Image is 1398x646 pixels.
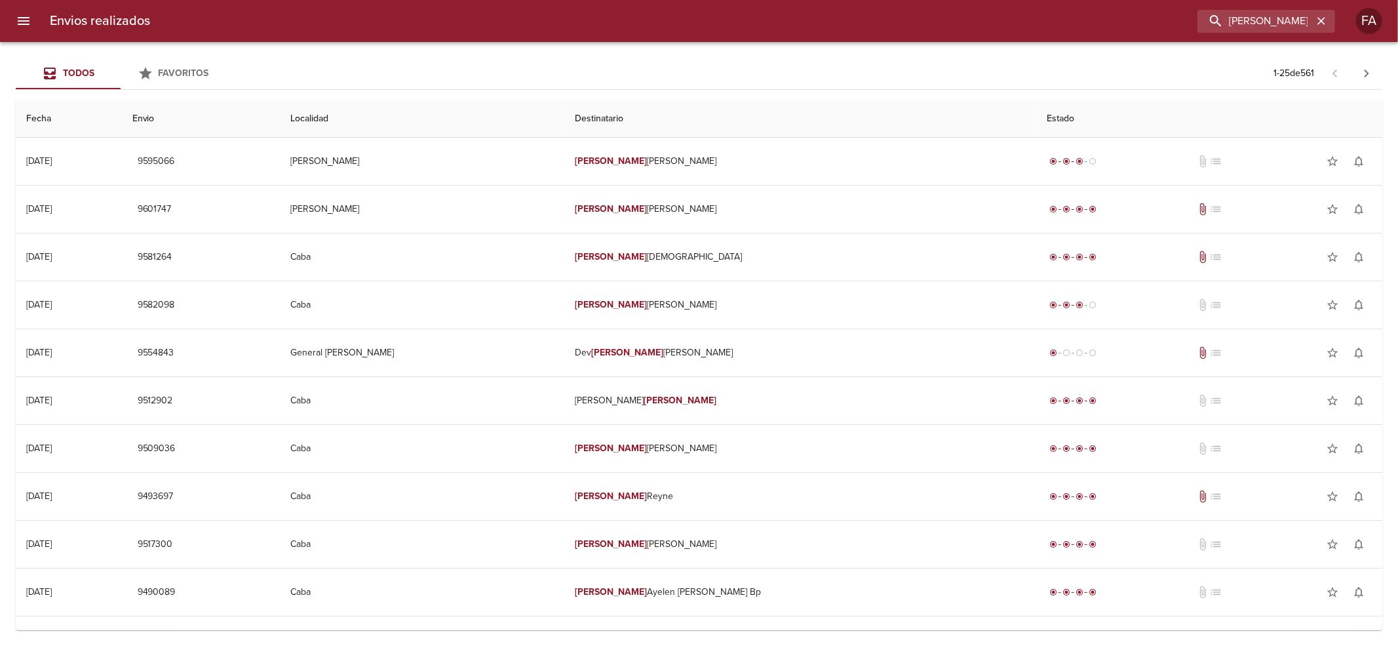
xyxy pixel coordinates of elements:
[1319,292,1346,318] button: Agregar a favoritos
[138,345,174,361] span: 9554843
[1089,157,1097,165] span: radio_button_unchecked
[138,536,173,553] span: 9517300
[1076,301,1083,309] span: radio_button_checked
[1209,538,1222,551] span: No tiene pedido asociado
[132,389,178,413] button: 9512902
[280,138,564,185] td: [PERSON_NAME]
[1209,203,1222,216] span: No tiene pedido asociado
[1196,298,1209,312] span: No tiene documentos adjuntos
[564,473,1036,520] td: Reyne
[280,233,564,281] td: Caba
[1049,349,1057,357] span: radio_button_checked
[591,347,664,358] em: [PERSON_NAME]
[564,100,1036,138] th: Destinatario
[1036,100,1382,138] th: Estado
[1209,490,1222,503] span: No tiene pedido asociado
[26,491,52,502] div: [DATE]
[138,489,174,505] span: 9493697
[1062,397,1070,405] span: radio_button_checked
[138,153,175,170] span: 9595066
[1319,579,1346,605] button: Agregar a favoritos
[1076,157,1083,165] span: radio_button_checked
[1047,203,1099,216] div: Entregado
[1326,586,1339,599] span: star_border
[1352,538,1365,551] span: notifications_none
[1319,435,1346,462] button: Agregar a favoritos
[1196,251,1209,264] span: Tiene documentos adjuntos
[8,5,39,37] button: menu
[1049,540,1057,548] span: radio_button_checked
[1326,394,1339,407] span: star_border
[26,443,52,454] div: [DATE]
[1062,301,1070,309] span: radio_button_checked
[1062,157,1070,165] span: radio_button_checked
[564,186,1036,233] td: [PERSON_NAME]
[1356,8,1382,34] div: Abrir información de usuario
[1196,538,1209,551] span: No tiene documentos adjuntos
[1047,586,1099,599] div: Entregado
[1319,388,1346,414] button: Agregar a favoritos
[1209,442,1222,455] span: No tiene pedido asociado
[1047,346,1099,359] div: Generado
[1089,205,1097,213] span: radio_button_checked
[1319,531,1346,557] button: Agregar a favoritos
[1047,394,1099,407] div: Entregado
[1326,490,1339,503] span: star_border
[1209,251,1222,264] span: No tiene pedido asociado
[1196,394,1209,407] span: No tiene documentos adjuntos
[26,251,52,262] div: [DATE]
[280,186,564,233] td: [PERSON_NAME]
[1346,340,1372,366] button: Activar notificaciones
[1049,397,1057,405] span: radio_button_checked
[1352,346,1365,359] span: notifications_none
[1047,251,1099,264] div: Entregado
[1326,538,1339,551] span: star_border
[1076,349,1083,357] span: radio_button_unchecked
[564,521,1036,568] td: [PERSON_NAME]
[280,473,564,520] td: Caba
[1319,483,1346,510] button: Agregar a favoritos
[138,584,176,601] span: 9490089
[1326,203,1339,216] span: star_border
[1062,588,1070,596] span: radio_button_checked
[1196,490,1209,503] span: Tiene documentos adjuntos
[280,521,564,568] td: Caba
[26,586,52,597] div: [DATE]
[1352,251,1365,264] span: notifications_none
[1273,67,1314,80] p: 1 - 25 de 561
[1196,203,1209,216] span: Tiene documentos adjuntos
[1076,588,1083,596] span: radio_button_checked
[1047,490,1099,503] div: Entregado
[564,329,1036,376] td: Dev [PERSON_NAME]
[575,443,648,454] em: [PERSON_NAME]
[564,138,1036,185] td: [PERSON_NAME]
[1346,531,1372,557] button: Activar notificaciones
[280,425,564,472] td: Caba
[138,393,173,409] span: 9512902
[1197,10,1313,33] input: buscar
[1049,157,1057,165] span: radio_button_checked
[1319,196,1346,222] button: Agregar a favoritos
[1089,397,1097,405] span: radio_button_checked
[1352,155,1365,168] span: notifications_none
[132,437,181,461] button: 9509036
[138,201,172,218] span: 9601747
[1352,203,1365,216] span: notifications_none
[1047,155,1099,168] div: En viaje
[1076,540,1083,548] span: radio_button_checked
[280,100,564,138] th: Localidad
[132,341,180,365] button: 9554843
[575,586,648,597] em: [PERSON_NAME]
[280,329,564,376] td: General [PERSON_NAME]
[1196,346,1209,359] span: Tiene documentos adjuntos
[1062,349,1070,357] span: radio_button_unchecked
[26,299,52,310] div: [DATE]
[1209,298,1222,312] span: No tiene pedido asociado
[280,281,564,329] td: Caba
[1076,397,1083,405] span: radio_button_checked
[132,293,180,317] button: 9582098
[132,580,181,605] button: 9490089
[1319,66,1351,79] span: Pagina anterior
[1356,8,1382,34] div: FA
[1346,435,1372,462] button: Activar notificaciones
